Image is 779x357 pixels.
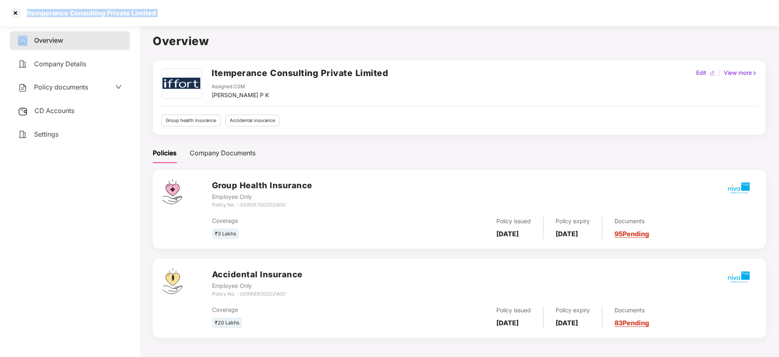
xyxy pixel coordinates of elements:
[212,305,394,314] div: Coverage
[496,319,519,327] b: [DATE]
[34,36,63,44] span: Overview
[615,306,649,315] div: Documents
[556,217,590,226] div: Policy expiry
[22,9,156,17] div: Itemperance Consulting Private Limited
[18,107,28,116] img: svg+xml;base64,PHN2ZyB3aWR0aD0iMjUiIGhlaWdodD0iMjQiIHZpZXdCb3g9IjAgMCAyNSAyNCIgZmlsbD0ibm9uZSIgeG...
[496,217,531,226] div: Policy issued
[556,319,578,327] b: [DATE]
[615,319,649,327] a: 83 Pending
[496,306,531,315] div: Policy issued
[34,83,88,91] span: Policy documents
[162,69,200,98] img: Iffort.png
[722,68,759,77] div: View more
[695,68,708,77] div: Edit
[212,179,312,192] h3: Group Health Insurance
[212,290,303,298] div: Policy No. -
[153,148,177,158] div: Policies
[615,217,649,226] div: Documents
[212,192,312,201] div: Employee Only
[18,130,28,139] img: svg+xml;base64,PHN2ZyB4bWxucz0iaHR0cDovL3d3dy53My5vcmcvMjAwMC9zdmciIHdpZHRoPSIyNCIgaGVpZ2h0PSIyNC...
[212,201,312,209] div: Policy No. -
[153,32,766,50] h1: Overview
[212,318,242,329] div: ₹20 Lakhs
[18,36,28,46] img: svg+xml;base64,PHN2ZyB4bWxucz0iaHR0cDovL3d3dy53My5vcmcvMjAwMC9zdmciIHdpZHRoPSIyNCIgaGVpZ2h0PSIyNC...
[162,268,182,294] img: svg+xml;base64,PHN2ZyB4bWxucz0iaHR0cDovL3d3dy53My5vcmcvMjAwMC9zdmciIHdpZHRoPSI0OS4zMjEiIGhlaWdodD...
[556,306,590,315] div: Policy expiry
[34,130,58,138] span: Settings
[240,291,285,297] i: 00988900202400
[717,68,722,77] div: |
[34,60,86,68] span: Company Details
[161,115,221,126] div: Group health insurance
[35,107,74,115] span: CD Accounts
[18,59,28,69] img: svg+xml;base64,PHN2ZyB4bWxucz0iaHR0cDovL3d3dy53My5vcmcvMjAwMC9zdmciIHdpZHRoPSIyNCIgaGVpZ2h0PSIyNC...
[212,66,388,80] h2: Itemperance Consulting Private Limited
[225,115,279,126] div: Accidental insurance
[240,202,285,208] i: 50959700202400
[212,83,269,91] div: Assigned CSM
[162,179,182,204] img: svg+xml;base64,PHN2ZyB4bWxucz0iaHR0cDovL3d3dy53My5vcmcvMjAwMC9zdmciIHdpZHRoPSI0Ny43MTQiIGhlaWdodD...
[18,83,28,93] img: svg+xml;base64,PHN2ZyB4bWxucz0iaHR0cDovL3d3dy53My5vcmcvMjAwMC9zdmciIHdpZHRoPSIyNCIgaGVpZ2h0PSIyNC...
[212,281,303,290] div: Employee Only
[725,263,753,291] img: mbhicl.png
[212,216,394,225] div: Coverage
[710,70,715,76] img: editIcon
[212,229,239,239] div: ₹3 Lakhs
[556,230,578,238] b: [DATE]
[615,230,649,238] a: 95 Pending
[115,84,122,90] span: down
[496,230,519,238] b: [DATE]
[212,268,303,281] h3: Accidental Insurance
[212,91,269,100] div: [PERSON_NAME] P K
[725,174,753,202] img: mbhicl.png
[190,148,255,158] div: Company Documents
[752,70,757,76] img: rightIcon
